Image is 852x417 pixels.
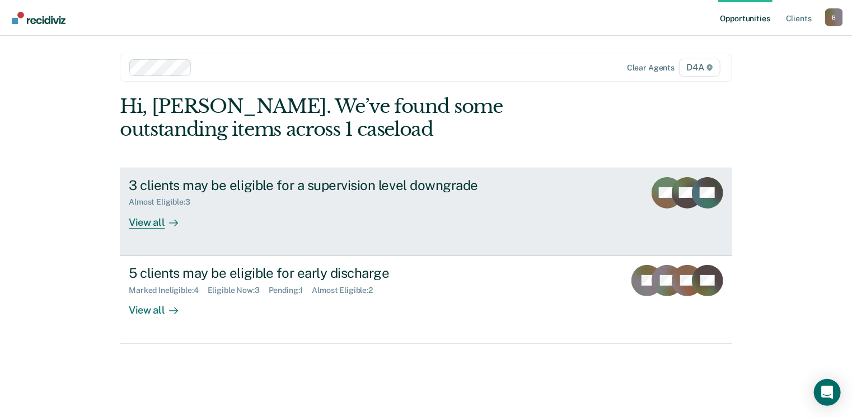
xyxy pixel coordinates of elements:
[312,286,382,295] div: Almost Eligible : 2
[627,63,675,73] div: Clear agents
[269,286,312,295] div: Pending : 1
[825,8,843,26] button: Profile dropdown button
[129,207,191,229] div: View all
[120,168,732,256] a: 3 clients may be eligible for a supervision level downgradeAlmost Eligible:3View all
[679,59,720,77] span: D4A
[825,8,843,26] div: B
[120,256,732,344] a: 5 clients may be eligible for early dischargeMarked Ineligible:4Eligible Now:3Pending:1Almost Eli...
[129,197,199,207] div: Almost Eligible : 3
[208,286,269,295] div: Eligible Now : 3
[129,265,522,281] div: 5 clients may be eligible for early discharge
[129,286,207,295] div: Marked Ineligible : 4
[120,95,610,141] div: Hi, [PERSON_NAME]. We’ve found some outstanding items across 1 caseload
[12,12,65,24] img: Recidiviz
[129,177,522,193] div: 3 clients may be eligible for a supervision level downgrade
[814,379,841,406] div: Open Intercom Messenger
[129,295,191,316] div: View all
